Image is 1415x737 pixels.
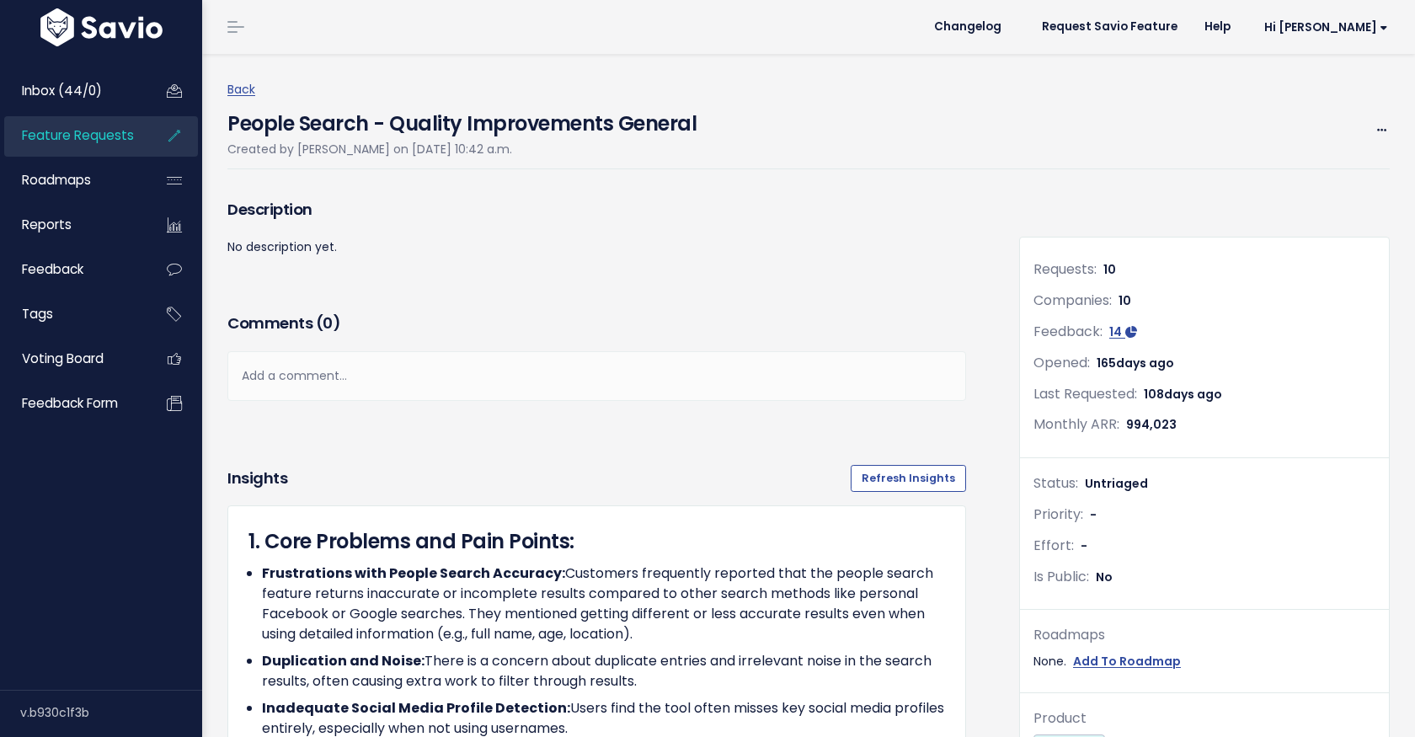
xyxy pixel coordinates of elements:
[262,651,945,692] li: There is a concern about duplicate entries and irrelevant noise in the search results, often caus...
[934,21,1001,33] span: Changelog
[1033,473,1078,493] span: Status:
[22,126,134,144] span: Feature Requests
[1033,623,1375,648] div: Roadmaps
[1081,537,1087,554] span: -
[227,467,287,490] h3: Insights
[4,161,140,200] a: Roadmaps
[262,651,424,670] strong: Duplication and Noise:
[1264,21,1388,34] span: Hi [PERSON_NAME]
[1126,416,1177,433] span: 994,023
[248,526,945,557] h3: 1. Core Problems and Pain Points:
[1073,651,1181,672] a: Add To Roadmap
[22,394,118,412] span: Feedback form
[1033,322,1103,341] span: Feedback:
[1103,261,1116,278] span: 10
[227,312,966,335] h3: Comments ( )
[4,339,140,378] a: Voting Board
[227,141,512,158] span: Created by [PERSON_NAME] on [DATE] 10:42 a.m.
[227,81,255,98] a: Back
[22,82,102,99] span: Inbox (44/0)
[4,384,140,423] a: Feedback form
[22,216,72,233] span: Reports
[4,250,140,289] a: Feedback
[262,698,570,718] strong: Inadequate Social Media Profile Detection:
[4,295,140,334] a: Tags
[323,312,333,334] span: 0
[1090,506,1097,523] span: -
[4,72,140,110] a: Inbox (44/0)
[1085,475,1148,492] span: Untriaged
[36,8,167,46] img: logo-white.9d6f32f41409.svg
[1028,14,1191,40] a: Request Savio Feature
[1119,292,1131,309] span: 10
[851,465,966,492] button: Refresh Insights
[22,305,53,323] span: Tags
[1033,259,1097,279] span: Requests:
[1144,386,1222,403] span: 108
[1033,353,1090,372] span: Opened:
[1033,536,1074,555] span: Effort:
[1109,323,1122,340] span: 14
[1033,567,1089,586] span: Is Public:
[1033,291,1112,310] span: Companies:
[22,171,91,189] span: Roadmaps
[1033,505,1083,524] span: Priority:
[227,237,966,258] p: No description yet.
[1116,355,1174,371] span: days ago
[227,351,966,401] div: Add a comment...
[1109,323,1137,340] a: 14
[22,260,83,278] span: Feedback
[227,100,697,139] h4: People Search - Quality Improvements General
[1096,569,1113,585] span: No
[1033,384,1137,403] span: Last Requested:
[1191,14,1244,40] a: Help
[1244,14,1402,40] a: Hi [PERSON_NAME]
[1033,414,1119,434] span: Monthly ARR:
[262,563,945,644] li: Customers frequently reported that the people search feature returns inaccurate or incomplete res...
[4,206,140,244] a: Reports
[1033,707,1375,731] div: Product
[4,116,140,155] a: Feature Requests
[20,691,202,734] div: v.b930c1f3b
[22,350,104,367] span: Voting Board
[227,198,966,222] h3: Description
[262,563,565,583] strong: Frustrations with People Search Accuracy:
[1164,386,1222,403] span: days ago
[1033,651,1375,672] div: None.
[1097,355,1174,371] span: 165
